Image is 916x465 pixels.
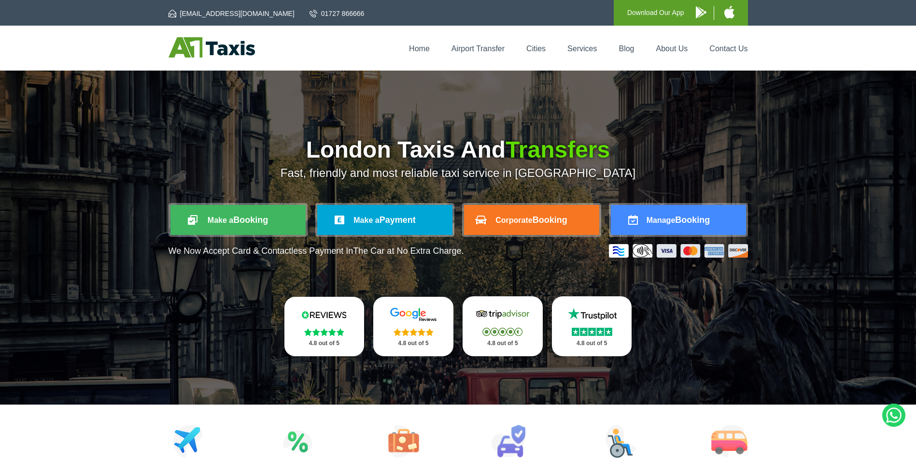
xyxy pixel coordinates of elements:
a: Home [409,44,430,53]
img: Tours [388,425,419,458]
a: Cities [526,44,546,53]
img: Attractions [283,425,312,458]
img: Wheelchair [606,425,636,458]
a: Reviews.io Stars 4.8 out of 5 [284,297,365,356]
p: 4.8 out of 5 [473,337,532,349]
img: Airport Transfers [173,425,203,458]
span: Make a [353,216,379,224]
img: Car Rental [491,425,525,458]
span: Make a [208,216,233,224]
a: Contact Us [709,44,747,53]
img: A1 Taxis Android App [696,6,706,18]
a: [EMAIL_ADDRESS][DOMAIN_NAME] [169,9,295,18]
a: CorporateBooking [464,205,599,235]
a: Make aPayment [317,205,452,235]
span: Transfers [506,137,610,162]
a: Services [567,44,597,53]
img: Credit And Debit Cards [609,244,748,258]
a: Blog [619,44,634,53]
p: 4.8 out of 5 [563,337,621,349]
img: Stars [304,328,344,336]
p: Download Our App [627,7,684,19]
a: 01727 866666 [310,9,365,18]
a: Tripadvisor Stars 4.8 out of 5 [463,296,543,356]
a: Google Stars 4.8 out of 5 [373,297,453,356]
img: Tripadvisor [474,307,532,321]
a: Make aBooking [170,205,306,235]
span: The Car at No Extra Charge. [353,246,464,256]
img: Trustpilot [563,307,621,321]
img: Stars [482,328,522,336]
a: Airport Transfer [451,44,505,53]
img: A1 Taxis iPhone App [724,6,734,18]
img: Stars [394,328,434,336]
img: Google [384,307,442,322]
a: ManageBooking [611,205,746,235]
img: Stars [572,328,612,336]
p: Fast, friendly and most reliable taxi service in [GEOGRAPHIC_DATA] [169,166,748,180]
p: 4.8 out of 5 [295,337,354,349]
img: Reviews.io [295,307,353,322]
a: Trustpilot Stars 4.8 out of 5 [552,296,632,356]
p: We Now Accept Card & Contactless Payment In [169,246,464,256]
p: 4.8 out of 5 [384,337,443,349]
a: About Us [656,44,688,53]
span: Corporate [495,216,532,224]
span: Manage [647,216,676,224]
img: Minibus [711,425,747,458]
img: A1 Taxis St Albans LTD [169,37,255,58]
h1: London Taxis And [169,138,748,161]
